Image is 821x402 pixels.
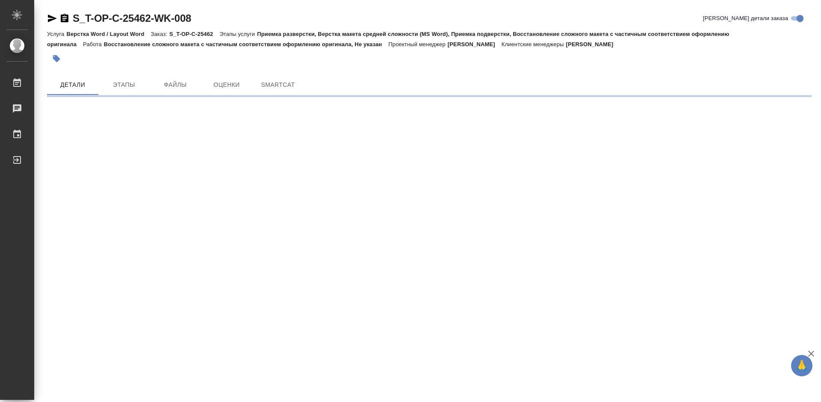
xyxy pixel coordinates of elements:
span: Файлы [155,80,196,90]
p: Этапы услуги [219,31,257,37]
p: S_T-OP-C-25462 [169,31,219,37]
p: Верстка Word / Layout Word [66,31,151,37]
button: Скопировать ссылку для ЯМессенджера [47,13,57,24]
button: 🙏 [791,355,812,376]
p: Восстановление сложного макета с частичным соответствием оформлению оригинала, Не указан [104,41,389,47]
p: Заказ: [151,31,169,37]
span: Оценки [206,80,247,90]
p: [PERSON_NAME] [566,41,620,47]
p: Проектный менеджер [388,41,447,47]
p: Приемка разверстки, Верстка макета средней сложности (MS Word), Приемка подверстки, Восстановлени... [47,31,729,47]
span: 🙏 [794,357,809,375]
span: [PERSON_NAME] детали заказа [703,14,788,23]
button: Скопировать ссылку [59,13,70,24]
p: [PERSON_NAME] [448,41,502,47]
p: Работа [83,41,104,47]
a: S_T-OP-C-25462-WK-008 [73,12,191,24]
button: Добавить тэг [47,49,66,68]
span: SmartCat [257,80,298,90]
span: Этапы [103,80,145,90]
p: Клиентские менеджеры [502,41,566,47]
p: Услуга [47,31,66,37]
span: Детали [52,80,93,90]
